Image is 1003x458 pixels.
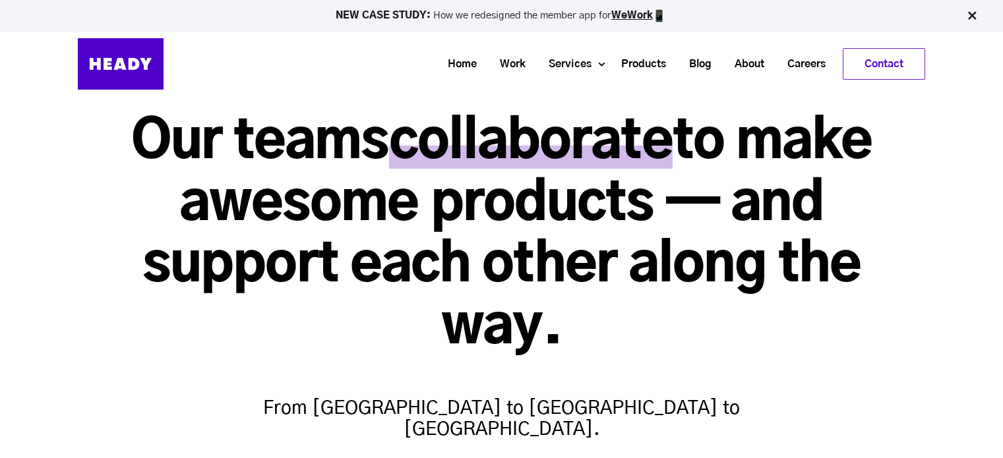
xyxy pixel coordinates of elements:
a: Contact [843,49,925,79]
a: Services [532,52,598,76]
a: WeWork [611,11,653,20]
h4: From [GEOGRAPHIC_DATA] to [GEOGRAPHIC_DATA] to [GEOGRAPHIC_DATA]. [245,372,759,440]
img: app emoji [653,9,666,22]
a: Work [483,52,532,76]
a: Blog [673,52,718,76]
a: Products [605,52,673,76]
a: About [718,52,771,76]
a: Home [431,52,483,76]
div: Navigation Menu [177,48,925,80]
p: How we redesigned the member app for [6,9,997,22]
strong: NEW CASE STUDY: [336,11,433,20]
img: Heady_Logo_Web-01 (1) [78,38,164,90]
img: Close Bar [965,9,979,22]
span: collaborate [389,116,673,169]
h1: Our teams to make awesome products — and support each other along the way. [78,112,925,358]
a: Careers [771,52,832,76]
